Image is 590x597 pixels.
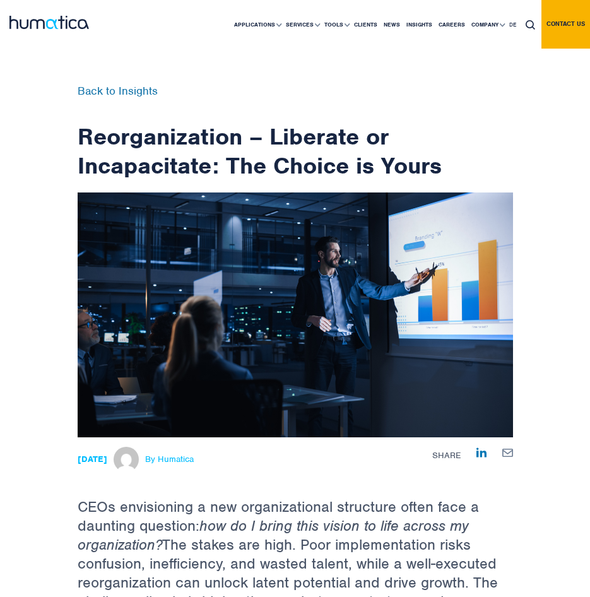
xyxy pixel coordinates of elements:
h1: Reorganization – Liberate or Incapacitate: The Choice is Yours [78,86,513,180]
span: Share [432,450,461,461]
span: By Humatica [145,454,194,464]
a: Careers [435,1,468,49]
a: Services [283,1,321,49]
img: search_icon [526,20,535,30]
span: DE [509,21,516,28]
strong: [DATE] [78,454,107,464]
a: Tools [321,1,351,49]
em: how do I bring this vision to life across my organization? [78,516,469,554]
a: Back to Insights [78,84,158,98]
a: Insights [403,1,435,49]
a: Applications [231,1,283,49]
a: Share by E-Mail [502,447,513,457]
a: Clients [351,1,381,49]
img: Michael Hillington [114,447,139,472]
a: News [381,1,403,49]
img: Share on LinkedIn [476,447,487,458]
a: DE [506,1,519,49]
img: logo [9,16,89,29]
img: ndetails [78,192,513,437]
a: Company [468,1,506,49]
img: mailby [502,449,513,457]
